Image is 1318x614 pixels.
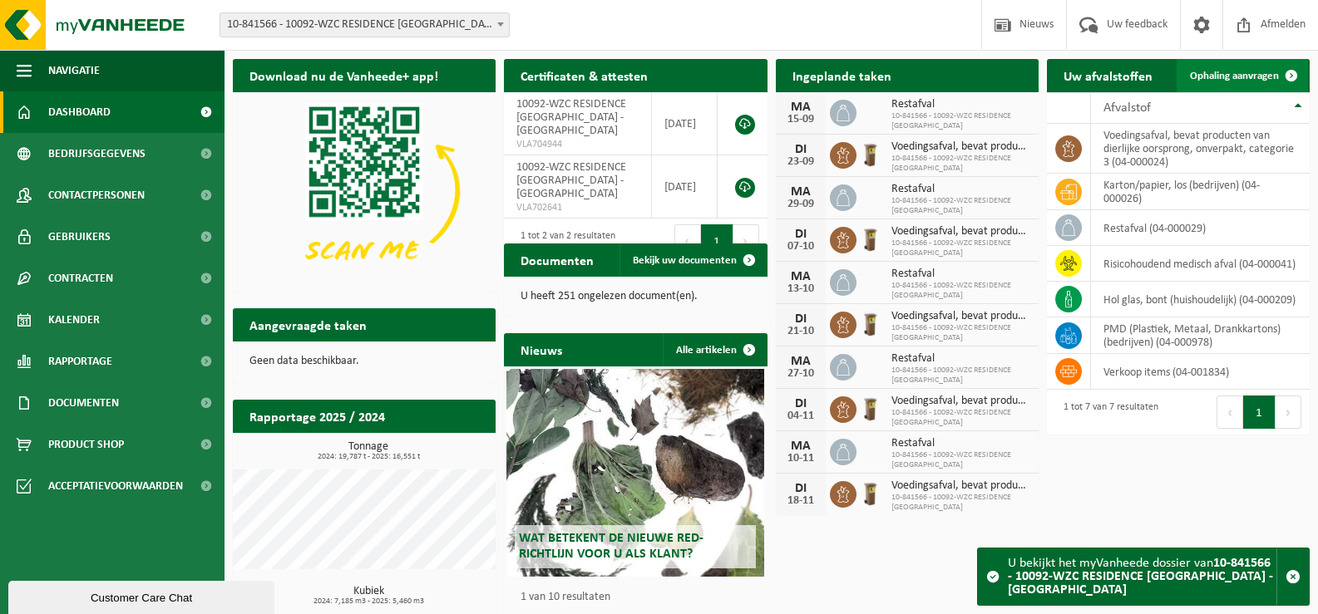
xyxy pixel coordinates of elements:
div: DI [784,397,817,410]
span: Bedrijfsgegevens [48,133,146,174]
a: Wat betekent de nieuwe RED-richtlijn voor u als klant? [506,369,764,577]
strong: 10-841566 - 10092-WZC RESIDENCE [GEOGRAPHIC_DATA] - [GEOGRAPHIC_DATA] [1008,557,1273,597]
div: MA [784,355,817,368]
span: Voedingsafval, bevat producten van dierlijke oorsprong, onverpakt, categorie 3 [891,479,1030,493]
span: Restafval [891,268,1030,281]
h3: Kubiek [241,586,496,606]
img: WB-0140-HPE-BN-01 [856,224,885,253]
h2: Uw afvalstoffen [1047,59,1169,91]
h2: Ingeplande taken [776,59,908,91]
span: Rapportage [48,341,112,382]
div: U bekijkt het myVanheede dossier van [1008,548,1276,605]
a: Alle artikelen [663,333,766,366]
span: Ophaling aanvragen [1190,71,1279,81]
button: Next [733,224,759,258]
span: 10-841566 - 10092-WZC RESIDENCE [GEOGRAPHIC_DATA] [891,366,1030,386]
span: Voedingsafval, bevat producten van dierlijke oorsprong, onverpakt, categorie 3 [891,225,1030,238]
span: 10-841566 - 10092-WZC RESIDENCE [GEOGRAPHIC_DATA] [891,450,1030,470]
h2: Documenten [504,243,610,276]
span: Dashboard [48,91,111,133]
button: 1 [1243,395,1276,429]
span: 10-841566 - 10092-WZC RESIDENCE PITTHEM - PITTEM [220,12,510,37]
span: 10-841566 - 10092-WZC RESIDENCE [GEOGRAPHIC_DATA] [891,154,1030,174]
span: Bekijk uw documenten [633,255,737,266]
div: 21-10 [784,326,817,337]
span: Restafval [891,98,1030,111]
span: Afvalstof [1103,101,1151,115]
td: hol glas, bont (huishoudelijk) (04-000209) [1091,282,1310,317]
span: Restafval [891,437,1030,450]
img: Download de VHEPlus App [233,92,496,289]
td: [DATE] [652,92,718,155]
div: 13-10 [784,283,817,295]
div: 27-10 [784,368,817,380]
span: Voedingsafval, bevat producten van dierlijke oorsprong, onverpakt, categorie 3 [891,140,1030,154]
span: 2024: 7,185 m3 - 2025: 5,460 m3 [241,597,496,606]
span: Voedingsafval, bevat producten van dierlijke oorsprong, onverpakt, categorie 3 [891,310,1030,323]
span: Kalender [48,299,100,341]
img: WB-0140-HPE-BN-01 [856,140,885,168]
button: Previous [1217,395,1243,429]
p: U heeft 251 ongelezen document(en). [521,291,750,302]
p: Geen data beschikbaar. [249,356,479,367]
div: MA [784,185,817,199]
span: Product Shop [48,424,124,465]
div: 04-11 [784,410,817,422]
div: 07-10 [784,241,817,253]
span: 10-841566 - 10092-WZC RESIDENCE [GEOGRAPHIC_DATA] [891,196,1030,216]
td: restafval (04-000029) [1091,210,1310,246]
span: 10-841566 - 10092-WZC RESIDENCE [GEOGRAPHIC_DATA] [891,238,1030,258]
span: Gebruikers [48,216,111,258]
td: PMD (Plastiek, Metaal, Drankkartons) (bedrijven) (04-000978) [1091,317,1310,354]
span: 10-841566 - 10092-WZC RESIDENCE [GEOGRAPHIC_DATA] [891,111,1030,131]
span: Acceptatievoorwaarden [48,465,183,507]
div: DI [784,482,817,495]
p: 1 van 10 resultaten [521,592,758,603]
h3: Tonnage [241,441,496,461]
span: VLA702641 [516,201,639,214]
div: 1 tot 2 van 2 resultaten [512,223,615,259]
iframe: chat widget [8,577,278,614]
button: Previous [674,224,701,258]
button: 1 [701,224,733,258]
span: 10-841566 - 10092-WZC RESIDENCE [GEOGRAPHIC_DATA] [891,323,1030,343]
span: 10092-WZC RESIDENCE [GEOGRAPHIC_DATA] - [GEOGRAPHIC_DATA] [516,98,626,137]
span: 10-841566 - 10092-WZC RESIDENCE [GEOGRAPHIC_DATA] [891,493,1030,513]
h2: Aangevraagde taken [233,308,383,341]
a: Bekijk rapportage [372,432,494,465]
span: Voedingsafval, bevat producten van dierlijke oorsprong, onverpakt, categorie 3 [891,395,1030,408]
span: 10092-WZC RESIDENCE [GEOGRAPHIC_DATA] - [GEOGRAPHIC_DATA] [516,161,626,200]
div: 18-11 [784,495,817,507]
div: 1 tot 7 van 7 resultaten [1055,394,1158,430]
td: voedingsafval, bevat producten van dierlijke oorsprong, onverpakt, categorie 3 (04-000024) [1091,124,1310,174]
div: DI [784,228,817,241]
div: 29-09 [784,199,817,210]
span: 2024: 19,787 t - 2025: 16,551 t [241,453,496,461]
img: WB-0140-HPE-BN-01 [856,394,885,422]
span: Navigatie [48,50,100,91]
td: verkoop items (04-001834) [1091,354,1310,390]
div: 23-09 [784,156,817,168]
img: WB-0140-HPE-BN-01 [856,479,885,507]
h2: Certificaten & attesten [504,59,664,91]
span: VLA704944 [516,138,639,151]
div: MA [784,440,817,453]
h2: Rapportage 2025 / 2024 [233,400,402,432]
span: Documenten [48,382,119,424]
div: MA [784,270,817,283]
h2: Nieuws [504,333,579,366]
td: [DATE] [652,155,718,219]
h2: Download nu de Vanheede+ app! [233,59,455,91]
span: Restafval [891,183,1030,196]
td: karton/papier, los (bedrijven) (04-000026) [1091,174,1310,210]
td: risicohoudend medisch afval (04-000041) [1091,246,1310,282]
button: Next [1276,395,1301,429]
span: Restafval [891,352,1030,366]
a: Ophaling aanvragen [1177,59,1308,92]
span: Wat betekent de nieuwe RED-richtlijn voor u als klant? [519,532,703,561]
div: 10-11 [784,453,817,464]
div: DI [784,312,817,326]
a: Bekijk uw documenten [620,243,766,277]
span: 10-841566 - 10092-WZC RESIDENCE [GEOGRAPHIC_DATA] [891,281,1030,301]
